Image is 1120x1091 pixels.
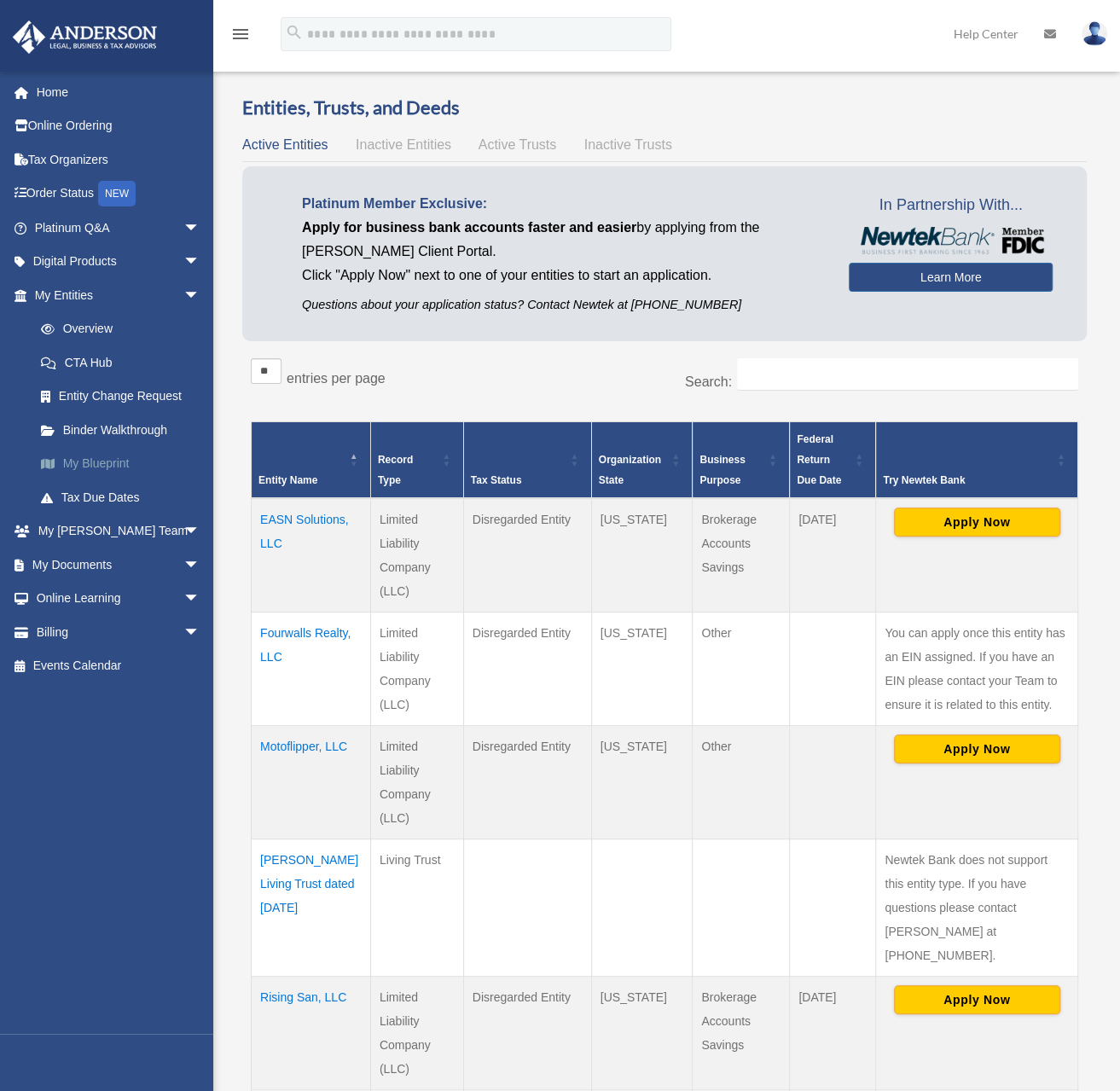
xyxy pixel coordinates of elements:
[252,498,371,612] td: EASN Solutions, LLC
[685,374,732,389] label: Search:
[883,470,1052,490] div: Try Newtek Bank
[591,725,693,839] td: [US_STATE]
[302,264,823,287] p: Click "Apply Now" next to one of your entities to start an application.
[370,976,463,1089] td: Limited Liability Company (LLC)
[252,421,371,498] th: Entity Name: Activate to invert sorting
[584,137,672,152] span: Inactive Trusts
[876,421,1078,498] th: Try Newtek Bank : Activate to sort
[287,371,386,386] label: entries per page
[183,548,218,583] span: arrow_drop_down
[471,474,522,486] span: Tax Status
[463,498,591,612] td: Disregarded Entity
[252,725,371,839] td: Motoflipper, LLC
[790,498,876,612] td: [DATE]
[849,263,1053,292] a: Learn More
[12,142,226,177] a: Tax Organizers
[370,612,463,725] td: Limited Liability Company (LLC)
[591,976,693,1089] td: [US_STATE]
[849,192,1053,219] span: In Partnership With...
[8,20,162,54] img: Anderson Advisors Platinum Portal
[591,498,693,612] td: [US_STATE]
[12,582,226,616] a: Online Learningarrow_drop_down
[790,976,876,1089] td: [DATE]
[24,312,218,346] a: Overview
[591,612,693,725] td: [US_STATE]
[370,498,463,612] td: Limited Liability Company (LLC)
[183,514,218,549] span: arrow_drop_down
[370,725,463,839] td: Limited Liability Company (LLC)
[876,839,1078,976] td: Newtek Bank does not support this entity type. If you have questions please contact [PERSON_NAME]...
[24,413,226,447] a: Binder Walkthrough
[699,454,745,486] span: Business Purpose
[790,421,876,498] th: Federal Return Due Date: Activate to sort
[894,508,1060,537] button: Apply Now
[242,137,328,152] span: Active Entities
[591,421,693,498] th: Organization State: Activate to sort
[12,177,226,212] a: Order StatusNEW
[252,612,371,725] td: Fourwalls Realty, LLC
[302,216,823,264] p: by applying from the [PERSON_NAME] Client Portal.
[258,474,317,486] span: Entity Name
[242,95,1087,121] h3: Entities, Trusts, and Deeds
[12,245,226,279] a: Digital Productsarrow_drop_down
[356,137,451,152] span: Inactive Entities
[693,976,790,1089] td: Brokerage Accounts Savings
[693,612,790,725] td: Other
[12,278,226,312] a: My Entitiesarrow_drop_down
[12,615,226,649] a: Billingarrow_drop_down
[12,649,226,683] a: Events Calendar
[876,612,1078,725] td: You can apply once this entity has an EIN assigned. If you have an EIN please contact your Team t...
[12,548,226,582] a: My Documentsarrow_drop_down
[230,30,251,44] a: menu
[183,211,218,246] span: arrow_drop_down
[693,421,790,498] th: Business Purpose: Activate to sort
[463,725,591,839] td: Disregarded Entity
[183,245,218,280] span: arrow_drop_down
[12,211,226,245] a: Platinum Q&Aarrow_drop_down
[24,447,226,481] a: My Blueprint
[24,380,226,414] a: Entity Change Request
[302,220,636,235] span: Apply for business bank accounts faster and easier
[302,294,823,316] p: Questions about your application status? Contact Newtek at [PHONE_NUMBER]
[370,839,463,976] td: Living Trust
[1082,21,1107,46] img: User Pic
[183,278,218,313] span: arrow_drop_down
[894,985,1060,1014] button: Apply Now
[463,421,591,498] th: Tax Status: Activate to sort
[183,582,218,617] span: arrow_drop_down
[12,75,226,109] a: Home
[252,976,371,1089] td: Rising San, LLC
[24,480,226,514] a: Tax Due Dates
[12,109,226,143] a: Online Ordering
[378,454,413,486] span: Record Type
[479,137,557,152] span: Active Trusts
[302,192,823,216] p: Platinum Member Exclusive:
[285,23,304,42] i: search
[24,345,226,380] a: CTA Hub
[252,839,371,976] td: [PERSON_NAME] Living Trust dated [DATE]
[857,227,1044,254] img: NewtekBankLogoSM.png
[599,454,661,486] span: Organization State
[693,725,790,839] td: Other
[463,612,591,725] td: Disregarded Entity
[463,976,591,1089] td: Disregarded Entity
[12,514,226,548] a: My [PERSON_NAME] Teamarrow_drop_down
[370,421,463,498] th: Record Type: Activate to sort
[230,24,251,44] i: menu
[894,734,1060,763] button: Apply Now
[98,181,136,206] div: NEW
[797,433,841,486] span: Federal Return Due Date
[183,615,218,650] span: arrow_drop_down
[693,498,790,612] td: Brokerage Accounts Savings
